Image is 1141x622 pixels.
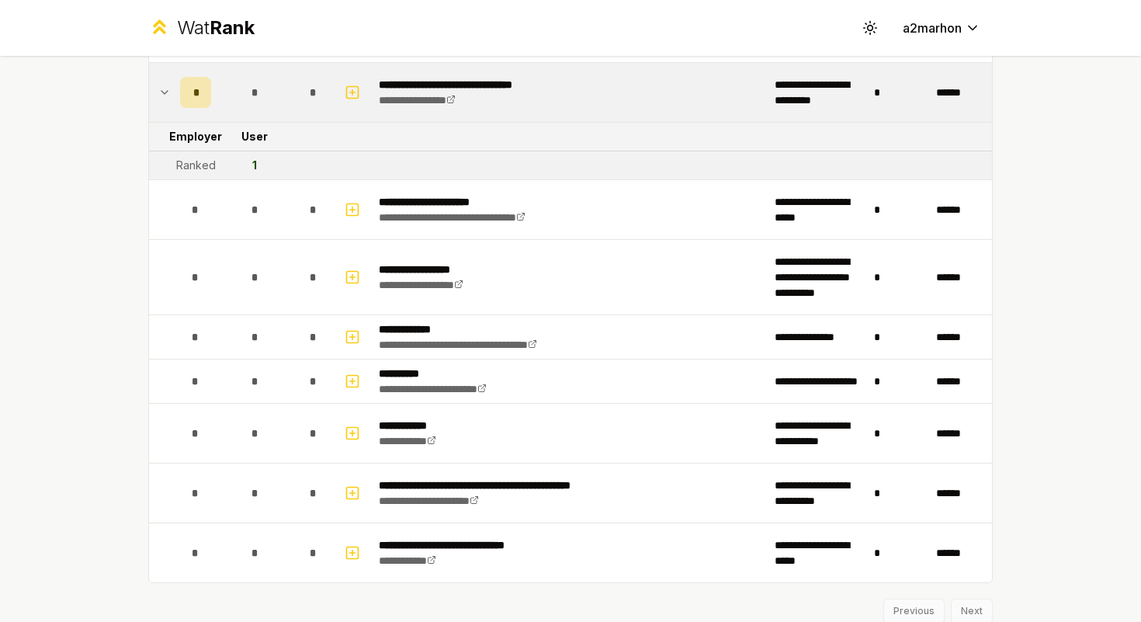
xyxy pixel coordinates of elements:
[174,123,217,151] td: Employer
[176,158,216,173] div: Ranked
[148,16,255,40] a: WatRank
[210,16,255,39] span: Rank
[890,14,993,42] button: a2marhon
[217,123,292,151] td: User
[903,19,962,37] span: a2marhon
[252,158,257,173] div: 1
[177,16,255,40] div: Wat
